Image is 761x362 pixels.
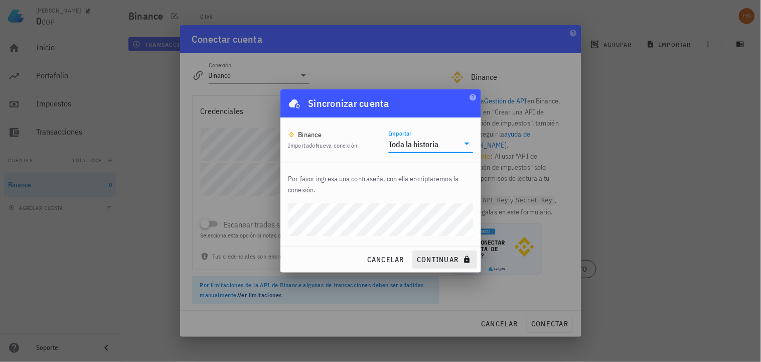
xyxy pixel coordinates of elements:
[389,130,412,137] label: Importar
[416,255,473,264] span: continuar
[316,142,358,149] span: Nueva conexión
[298,130,322,140] div: Binance
[389,139,439,149] div: Toda la historia
[309,95,390,111] div: Sincronizar cuenta
[288,142,358,149] span: Importado
[367,255,404,264] span: cancelar
[363,251,408,269] button: cancelar
[389,136,473,153] div: ImportarToda la historia
[412,251,477,269] button: continuar
[288,132,294,138] img: 270.png
[288,173,473,195] p: Por favor ingresa una contraseña, con ella encriptaremos la conexión.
